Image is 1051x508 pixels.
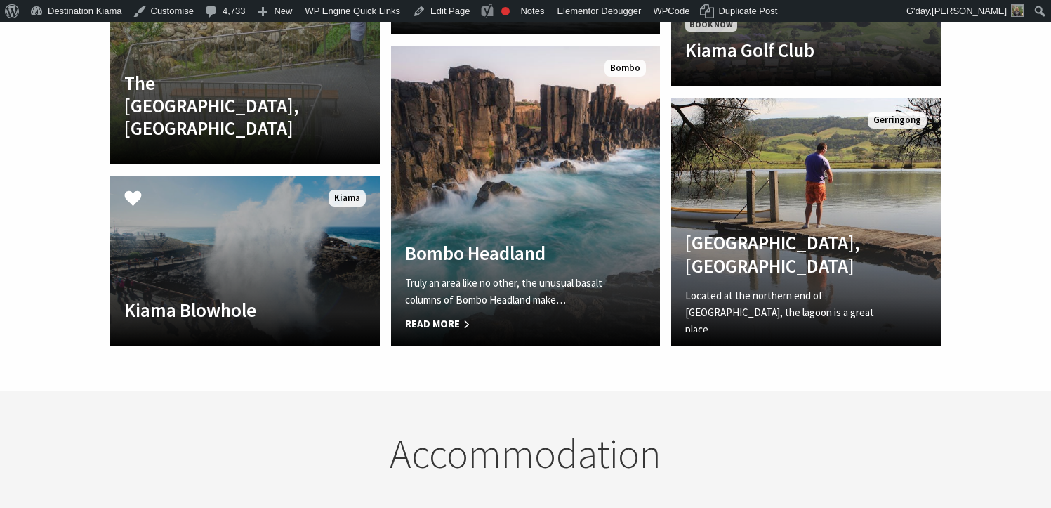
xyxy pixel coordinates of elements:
[868,112,927,129] span: Gerringong
[405,275,606,308] p: Truly an area like no other, the unusual basalt columns of Bombo Headland make…
[405,242,606,264] h4: Bombo Headland
[251,429,801,478] h2: Accommodation
[604,60,646,77] span: Bombo
[110,176,380,346] a: Another Image Used Kiama Blowhole Kiama
[685,231,886,277] h4: [GEOGRAPHIC_DATA], [GEOGRAPHIC_DATA]
[671,98,941,346] a: [GEOGRAPHIC_DATA], [GEOGRAPHIC_DATA] Located at the northern end of [GEOGRAPHIC_DATA], the lagoon...
[124,299,325,321] h4: Kiama Blowhole
[329,190,366,207] span: Kiama
[124,72,325,140] h4: The [GEOGRAPHIC_DATA], [GEOGRAPHIC_DATA]
[501,7,510,15] div: Focus keyphrase not set
[110,176,156,223] button: Click to Favourite Kiama Blowhole
[405,315,606,332] span: Read More
[685,39,886,61] h4: Kiama Golf Club
[685,287,886,338] p: Located at the northern end of [GEOGRAPHIC_DATA], the lagoon is a great place…
[1011,4,1024,17] img: Theresa-Mullan-1-30x30.png
[685,17,737,32] span: Book Now
[932,6,1007,16] span: [PERSON_NAME]
[391,46,661,346] a: Bombo Headland Truly an area like no other, the unusual basalt columns of Bombo Headland make… Re...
